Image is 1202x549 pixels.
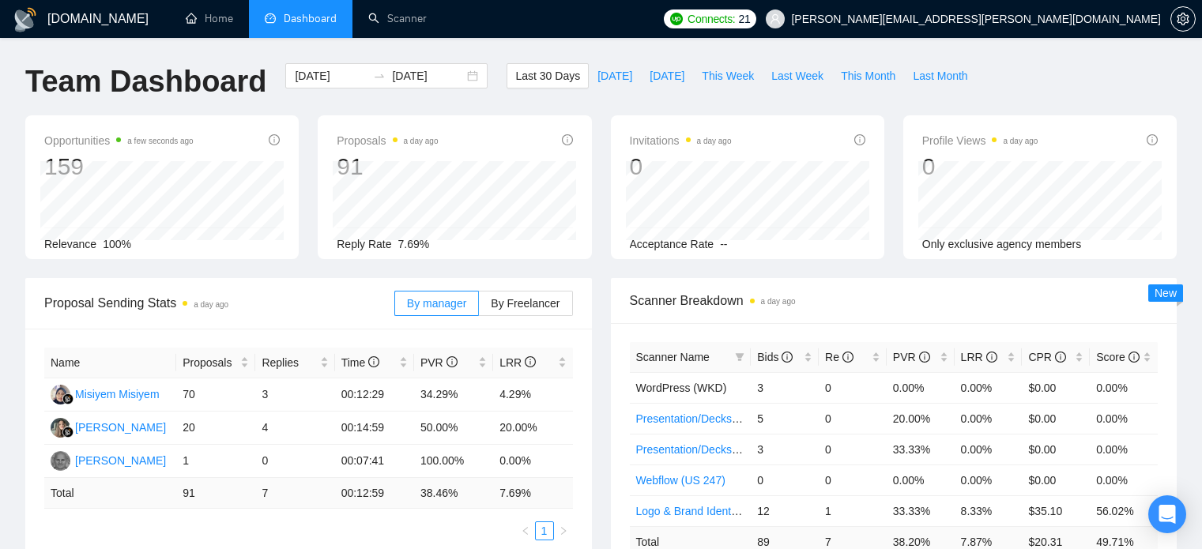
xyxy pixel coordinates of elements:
[636,505,782,517] a: Logo & Brand Identity (X 247)
[194,300,228,309] time: a day ago
[771,67,823,85] span: Last Week
[589,63,641,88] button: [DATE]
[1170,13,1196,25] a: setting
[832,63,904,88] button: This Month
[536,522,553,540] a: 1
[447,356,458,367] span: info-circle
[176,412,255,445] td: 20
[955,403,1023,434] td: 0.00%
[407,297,466,310] span: By manager
[284,12,337,25] span: Dashboard
[630,152,732,182] div: 0
[44,293,394,313] span: Proposal Sending Stats
[782,352,793,363] span: info-circle
[630,238,714,250] span: Acceptance Rate
[841,67,895,85] span: This Month
[922,152,1038,182] div: 0
[414,478,493,509] td: 38.46 %
[499,356,536,369] span: LRR
[955,372,1023,403] td: 0.00%
[1003,137,1038,145] time: a day ago
[337,131,438,150] span: Proposals
[13,7,38,32] img: logo
[761,297,796,306] time: a day ago
[414,412,493,445] td: 50.00%
[636,474,725,487] a: Webflow (US 247)
[103,238,131,250] span: 100%
[819,372,887,403] td: 0
[44,478,176,509] td: Total
[515,67,580,85] span: Last 30 Days
[176,378,255,412] td: 70
[854,134,865,145] span: info-circle
[255,478,334,509] td: 7
[732,345,748,369] span: filter
[562,134,573,145] span: info-circle
[825,351,853,363] span: Re
[819,403,887,434] td: 0
[335,445,414,478] td: 00:07:41
[398,238,430,250] span: 7.69%
[414,445,493,478] td: 100.00%
[819,495,887,526] td: 1
[414,378,493,412] td: 34.29%
[1170,6,1196,32] button: setting
[636,382,727,394] span: WordPress (WKD)
[420,356,458,369] span: PVR
[51,418,70,438] img: LK
[955,464,1023,495] td: 0.00%
[630,131,732,150] span: Invitations
[1147,134,1158,145] span: info-circle
[186,12,233,25] a: homeHome
[493,445,572,478] td: 0.00%
[516,521,535,540] button: left
[535,521,554,540] li: 1
[404,137,439,145] time: a day ago
[337,152,438,182] div: 91
[1055,352,1066,363] span: info-circle
[630,291,1159,310] span: Scanner Breakdown
[176,348,255,378] th: Proposals
[368,12,427,25] a: searchScanner
[75,419,166,436] div: [PERSON_NAME]
[554,521,573,540] li: Next Page
[44,238,96,250] span: Relevance
[1090,434,1158,464] td: 0.00%
[1148,495,1186,533] div: Open Intercom Messenger
[183,354,237,371] span: Proposals
[44,152,194,182] div: 159
[751,464,819,495] td: 0
[751,495,819,526] td: 12
[51,385,70,404] img: MM
[757,351,793,363] span: Bids
[51,451,70,471] img: TH
[955,434,1023,464] td: 0.00%
[913,67,967,85] span: Last Month
[373,70,386,82] span: to
[176,445,255,478] td: 1
[702,67,754,85] span: This Week
[491,297,560,310] span: By Freelancer
[373,70,386,82] span: swap-right
[1090,372,1158,403] td: 0.00%
[986,352,997,363] span: info-circle
[265,13,276,24] span: dashboard
[44,348,176,378] th: Name
[337,238,391,250] span: Reply Rate
[176,478,255,509] td: 91
[507,63,589,88] button: Last 30 Days
[597,67,632,85] span: [DATE]
[636,412,761,425] a: Presentation/Decks (247)
[1022,403,1090,434] td: $0.00
[842,352,853,363] span: info-circle
[961,351,997,363] span: LRR
[1090,403,1158,434] td: 0.00%
[75,452,166,469] div: [PERSON_NAME]
[75,385,160,403] div: Misiyem Misiyem
[341,356,379,369] span: Time
[1171,13,1195,25] span: setting
[1022,434,1090,464] td: $0.00
[335,478,414,509] td: 00:12:59
[751,403,819,434] td: 5
[697,137,732,145] time: a day ago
